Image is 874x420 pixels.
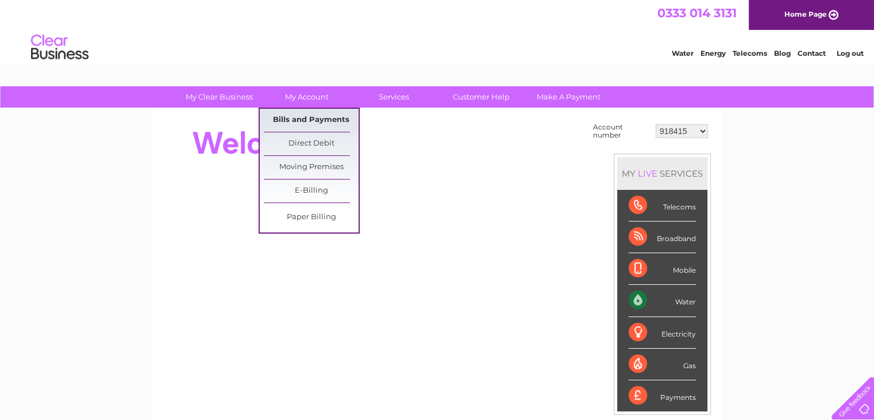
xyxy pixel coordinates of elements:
a: Blog [774,49,791,58]
a: My Clear Business [172,86,267,108]
a: Customer Help [434,86,529,108]
div: Water [629,285,696,316]
div: Telecoms [629,190,696,222]
a: 0333 014 3131 [657,6,737,20]
div: Clear Business is a trading name of Verastar Limited (registered in [GEOGRAPHIC_DATA] No. 3667643... [166,6,709,56]
a: Paper Billing [264,206,359,229]
div: LIVE [636,168,660,179]
div: Electricity [629,317,696,349]
a: Make A Payment [521,86,616,108]
div: MY SERVICES [617,157,707,190]
a: Energy [700,49,726,58]
a: Telecoms [733,49,767,58]
div: Broadband [629,222,696,253]
a: Log out [836,49,863,58]
a: My Account [259,86,354,108]
div: Gas [629,349,696,380]
a: Direct Debit [264,132,359,155]
a: Contact [798,49,826,58]
a: Moving Premises [264,156,359,179]
div: Mobile [629,253,696,285]
a: E-Billing [264,180,359,203]
a: Bills and Payments [264,109,359,132]
a: Water [672,49,694,58]
a: Services [346,86,441,108]
div: Payments [629,380,696,411]
img: logo.png [30,30,89,65]
td: Account number [590,120,653,142]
